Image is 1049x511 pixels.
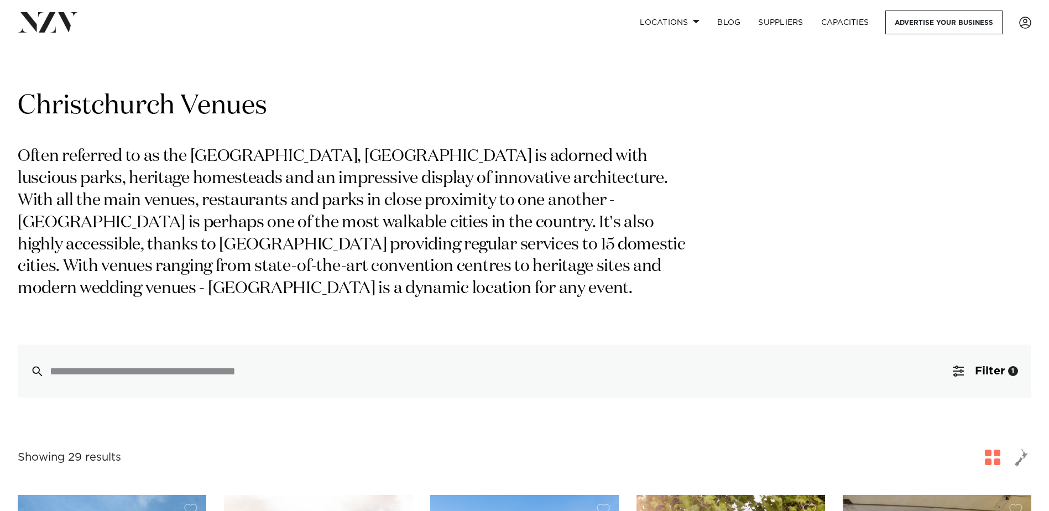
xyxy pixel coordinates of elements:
a: SUPPLIERS [749,11,812,34]
div: Showing 29 results [18,449,121,466]
span: Filter [975,366,1005,377]
img: nzv-logo.png [18,12,78,32]
a: Locations [631,11,708,34]
a: Capacities [812,11,878,34]
a: BLOG [708,11,749,34]
a: Advertise your business [885,11,1003,34]
h1: Christchurch Venues [18,89,1031,124]
p: Often referred to as the [GEOGRAPHIC_DATA], [GEOGRAPHIC_DATA] is adorned with luscious parks, her... [18,146,701,300]
div: 1 [1008,366,1018,376]
button: Filter1 [940,345,1031,398]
